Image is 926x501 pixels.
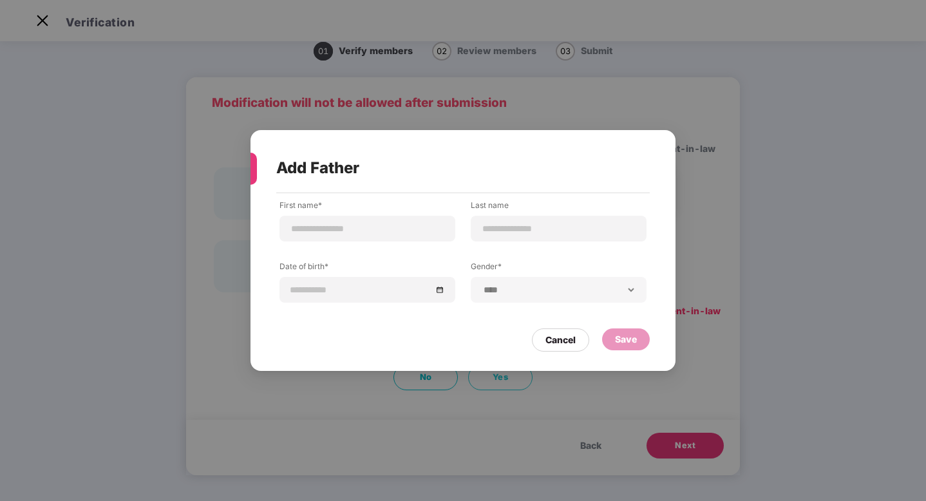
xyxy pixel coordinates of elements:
div: Cancel [545,333,576,347]
label: Date of birth* [279,261,455,277]
div: Add Father [276,143,619,193]
div: Save [615,332,637,346]
label: First name* [279,200,455,216]
label: Last name [471,200,647,216]
label: Gender* [471,261,647,277]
